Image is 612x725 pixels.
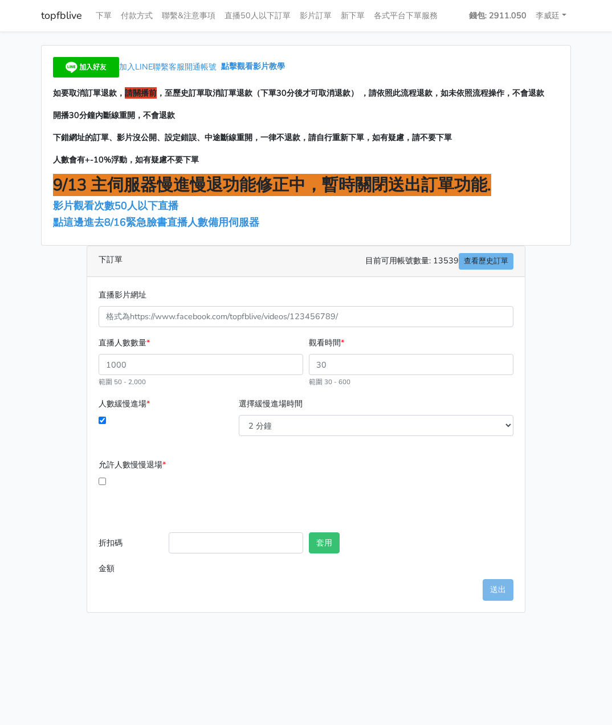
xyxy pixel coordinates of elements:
small: 範圍 50 - 2,000 [99,377,146,386]
div: 下訂單 [87,246,525,277]
label: 允許人數慢慢退場 [99,458,166,471]
span: 人數會有+-10%浮動，如有疑慮不要下單 [53,154,199,165]
a: topfblive [41,5,82,27]
a: 聯繫&注意事項 [157,5,220,27]
input: 30 [309,354,513,375]
label: 折扣碼 [96,532,166,558]
input: 1000 [99,354,303,375]
a: 付款方式 [116,5,157,27]
img: 加入好友 [53,57,119,78]
button: 送出 [483,579,513,600]
span: 加入LINE聯繫客服開通帳號 [119,61,217,72]
a: 新下單 [336,5,369,27]
a: 50人以下直播 [115,199,181,213]
a: 影片訂單 [295,5,336,27]
span: ，至歷史訂單取消訂單退款（下單30分後才可取消退款） ，請依照此流程退款，如未依照流程操作，不會退款 [157,87,544,99]
span: 開播30分鐘內斷線重開，不會退款 [53,109,175,121]
label: 觀看時間 [309,336,344,349]
span: 如要取消訂單退款， [53,87,125,99]
span: 請關播前 [125,87,157,99]
a: 點這邊進去8/16緊急臉書直播人數備用伺服器 [53,215,259,229]
label: 金額 [96,558,166,579]
a: 查看歷史訂單 [459,253,513,270]
span: 9/13 主伺服器慢進慢退功能修正中，暫時關閉送出訂單功能. [53,174,491,196]
a: 李威廷 [531,5,571,27]
a: 點擊觀看影片教學 [221,61,285,72]
a: 錢包: 2911.050 [464,5,531,27]
label: 人數緩慢進場 [99,397,150,410]
a: 直播50人以下訂單 [220,5,295,27]
a: 影片觀看次數 [53,199,115,213]
a: 下單 [91,5,116,27]
span: 下錯網址的訂單、影片沒公開、設定錯誤、中途斷線重開，一律不退款，請自行重新下單，如有疑慮，請不要下單 [53,132,452,143]
span: 目前可用帳號數量: 13539 [365,253,513,270]
a: 加入LINE聯繫客服開通帳號 [53,61,221,72]
input: 格式為https://www.facebook.com/topfblive/videos/123456789/ [99,306,513,327]
span: 50人以下直播 [115,199,178,213]
small: 範圍 30 - 600 [309,377,350,386]
label: 選擇緩慢進場時間 [239,397,303,410]
label: 直播人數數量 [99,336,150,349]
label: 直播影片網址 [99,288,146,302]
a: 各式平台下單服務 [369,5,442,27]
button: 套用 [309,532,340,553]
strong: 錢包: 2911.050 [469,10,527,21]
